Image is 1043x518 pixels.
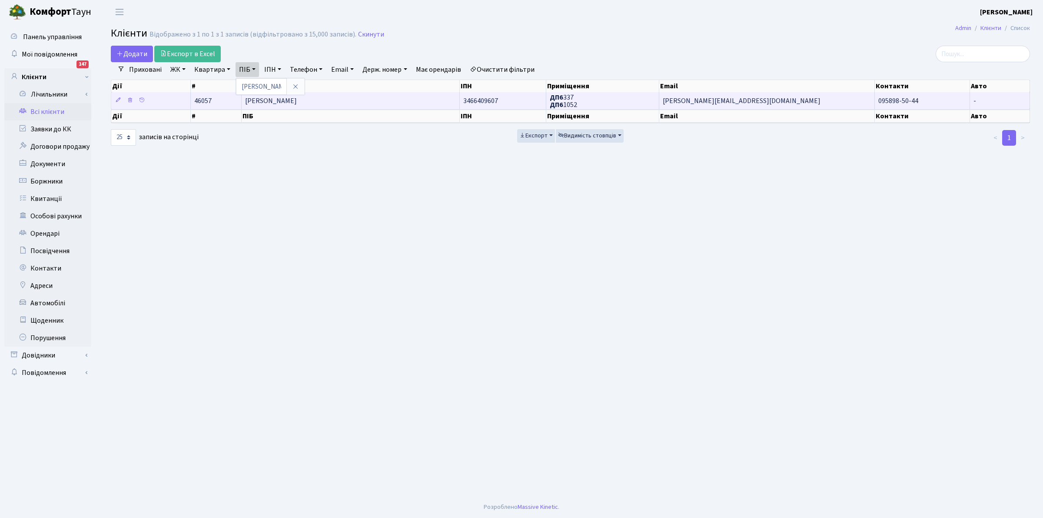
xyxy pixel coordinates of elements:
[261,62,285,77] a: ІПН
[517,129,555,143] button: Експорт
[4,225,91,242] a: Орендарі
[10,86,91,103] a: Лічильники
[111,129,136,146] select: записів на сторінці
[4,277,91,294] a: Адреси
[878,96,918,106] span: 095898-50-44
[1001,23,1030,33] li: Список
[4,312,91,329] a: Щоденник
[556,129,624,143] button: Видимість стовпців
[116,49,147,59] span: Додати
[412,62,465,77] a: Має орендарів
[1002,130,1016,146] a: 1
[358,30,384,39] a: Скинути
[463,96,498,106] span: 3466409607
[126,62,165,77] a: Приховані
[4,347,91,364] a: Довідники
[30,5,71,19] b: Комфорт
[4,120,91,138] a: Заявки до КК
[460,110,546,123] th: ІПН
[242,110,460,123] th: ПІБ
[936,46,1030,62] input: Пошук...
[194,96,212,106] span: 46057
[4,364,91,381] a: Повідомлення
[167,62,189,77] a: ЖК
[550,100,563,110] b: ДП6
[149,30,356,39] div: Відображено з 1 по 1 з 1 записів (відфільтровано з 15,000 записів).
[973,96,976,106] span: -
[191,110,242,123] th: #
[191,62,234,77] a: Квартира
[4,294,91,312] a: Автомобілі
[236,62,259,77] a: ПІБ
[980,7,1033,17] a: [PERSON_NAME]
[111,46,153,62] a: Додати
[460,80,546,92] th: ІПН
[4,28,91,46] a: Панель управління
[546,80,659,92] th: Приміщення
[111,110,191,123] th: Дії
[191,80,242,92] th: #
[970,80,1030,92] th: Авто
[111,129,199,146] label: записів на сторінці
[484,502,559,512] div: Розроблено .
[663,96,820,106] span: [PERSON_NAME][EMAIL_ADDRESS][DOMAIN_NAME]
[980,23,1001,33] a: Клієнти
[546,110,659,123] th: Приміщення
[359,62,410,77] a: Держ. номер
[942,19,1043,37] nav: breadcrumb
[286,62,326,77] a: Телефон
[466,62,538,77] a: Очистити фільтри
[4,260,91,277] a: Контакти
[558,131,616,140] span: Видимість стовпців
[111,26,147,41] span: Клієнти
[111,80,191,92] th: Дії
[9,3,26,21] img: logo.png
[955,23,971,33] a: Admin
[23,32,82,42] span: Панель управління
[4,68,91,86] a: Клієнти
[4,242,91,260] a: Посвідчення
[4,103,91,120] a: Всі клієнти
[154,46,221,62] a: Експорт в Excel
[659,110,875,123] th: Email
[109,5,130,19] button: Переключити навігацію
[4,138,91,155] a: Договори продажу
[970,110,1030,123] th: Авто
[518,502,558,511] a: Massive Kinetic
[659,80,875,92] th: Email
[242,80,460,92] th: ПІБ
[875,80,970,92] th: Контакти
[30,5,91,20] span: Таун
[4,190,91,207] a: Квитанції
[875,110,970,123] th: Контакти
[4,155,91,173] a: Документи
[4,173,91,190] a: Боржники
[550,93,563,102] b: ДП6
[4,46,91,63] a: Мої повідомлення147
[550,93,577,110] span: 337 1052
[328,62,357,77] a: Email
[76,60,89,68] div: 147
[22,50,77,59] span: Мої повідомлення
[4,329,91,347] a: Порушення
[245,96,297,106] span: [PERSON_NAME]
[4,207,91,225] a: Особові рахунки
[519,131,548,140] span: Експорт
